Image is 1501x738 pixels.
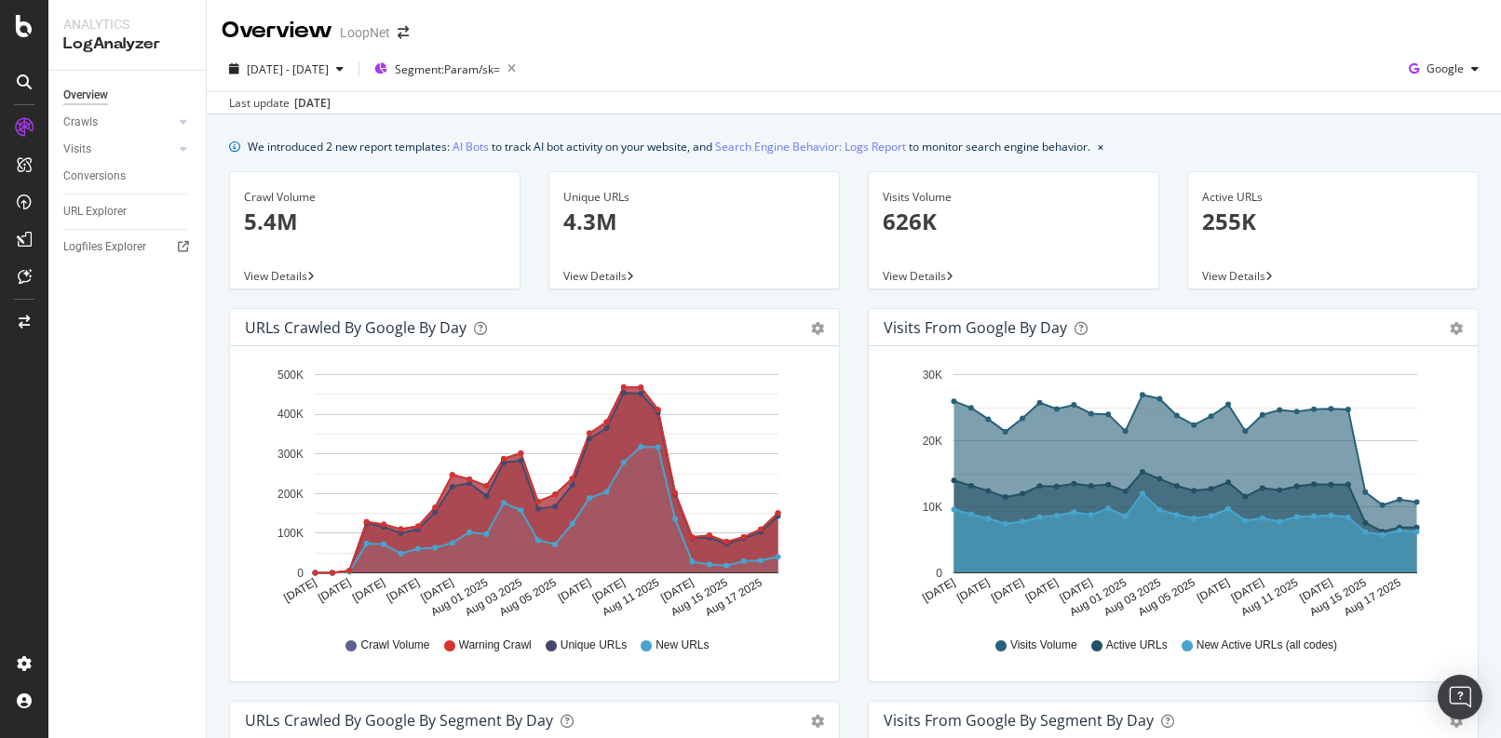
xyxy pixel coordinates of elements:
text: 200K [277,488,304,501]
text: [DATE] [1058,576,1095,605]
div: Crawls [63,113,98,132]
text: 30K [923,369,942,382]
div: gear [811,715,824,728]
text: [DATE] [385,576,422,605]
div: Analytics [63,15,191,34]
text: [DATE] [419,576,456,605]
span: View Details [1202,268,1265,284]
text: [DATE] [1023,576,1061,605]
div: Unique URLs [563,189,825,206]
span: Crawl Volume [360,637,429,653]
a: AI Bots [453,137,489,156]
span: Unique URLs [561,637,627,653]
div: info banner [229,137,1479,156]
text: [DATE] [920,576,957,605]
div: URLs Crawled by Google by day [245,318,467,337]
p: 255K [1202,206,1464,237]
text: Aug 11 2025 [600,576,661,619]
p: 4.3M [563,206,825,237]
text: [DATE] [316,576,353,605]
text: Aug 05 2025 [497,576,559,619]
div: arrow-right-arrow-left [398,26,409,39]
text: [DATE] [350,576,387,605]
text: [DATE] [1229,576,1266,605]
text: Aug 15 2025 [1307,576,1369,619]
text: 100K [277,527,304,540]
text: [DATE] [556,576,593,605]
a: URL Explorer [63,202,193,221]
text: [DATE] [989,576,1026,605]
span: Google [1427,60,1464,76]
text: [DATE] [658,576,696,605]
text: [DATE] [590,576,628,605]
text: 10K [923,501,942,514]
span: View Details [244,268,307,284]
text: Aug 11 2025 [1238,576,1300,619]
text: Aug 17 2025 [1342,576,1403,619]
span: New URLs [656,637,709,653]
span: [DATE] - [DATE] [247,61,329,77]
div: Crawl Volume [244,189,506,206]
div: We introduced 2 new report templates: to track AI bot activity on your website, and to monitor se... [248,137,1090,156]
text: [DATE] [1297,576,1334,605]
span: View Details [883,268,946,284]
text: [DATE] [281,576,318,605]
svg: A chart. [245,361,824,620]
div: Last update [229,95,331,112]
text: Aug 15 2025 [669,576,730,619]
a: Overview [63,86,193,105]
text: [DATE] [1195,576,1232,605]
a: Conversions [63,167,193,186]
span: Segment: Param/sk= [395,61,500,77]
a: Logfiles Explorer [63,237,193,257]
div: Open Intercom Messenger [1438,675,1482,719]
div: Visits from Google by day [884,318,1067,337]
div: gear [1450,322,1463,335]
text: Aug 17 2025 [703,576,764,619]
div: Conversions [63,167,126,186]
span: Warning Crawl [459,637,532,653]
text: 300K [277,448,304,461]
div: Active URLs [1202,189,1464,206]
text: 0 [297,567,304,580]
span: Active URLs [1106,637,1168,653]
text: Aug 01 2025 [428,576,490,619]
button: [DATE] - [DATE] [222,54,351,84]
div: URL Explorer [63,202,127,221]
div: Visits Volume [883,189,1144,206]
text: Aug 01 2025 [1067,576,1129,619]
span: Visits Volume [1010,637,1077,653]
p: 5.4M [244,206,506,237]
text: [DATE] [954,576,992,605]
div: [DATE] [294,95,331,112]
svg: A chart. [884,361,1463,620]
div: LogAnalyzer [63,34,191,55]
div: gear [1450,715,1463,728]
text: 400K [277,409,304,422]
text: 20K [923,435,942,448]
text: Aug 05 2025 [1136,576,1197,619]
button: Google [1401,54,1486,84]
a: Search Engine Behavior: Logs Report [715,137,906,156]
text: Aug 03 2025 [463,576,524,619]
button: close banner [1093,133,1108,160]
a: Visits [63,140,174,159]
div: URLs Crawled by Google By Segment By Day [245,711,553,730]
text: Aug 03 2025 [1102,576,1163,619]
p: 626K [883,206,1144,237]
button: Segment:Param/sk= [367,54,523,84]
div: Visits from Google By Segment By Day [884,711,1154,730]
div: Overview [222,15,332,47]
a: Crawls [63,113,174,132]
div: gear [811,322,824,335]
text: 500K [277,369,304,382]
text: 0 [936,567,942,580]
div: Visits [63,140,91,159]
span: View Details [563,268,627,284]
span: New Active URLs (all codes) [1197,637,1337,653]
div: LoopNet [340,23,390,42]
div: Logfiles Explorer [63,237,146,257]
div: Overview [63,86,108,105]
